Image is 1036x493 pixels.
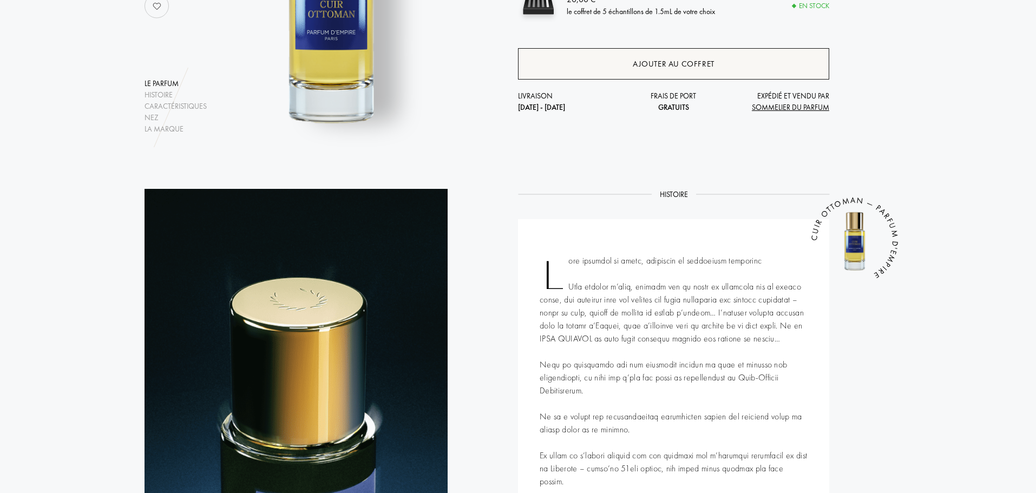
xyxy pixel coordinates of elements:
img: Cuir Ottoman [822,208,887,273]
div: En stock [792,1,829,11]
div: La marque [145,123,207,135]
span: Sommelier du Parfum [752,102,829,112]
div: Expédié et vendu par [725,90,829,113]
div: Le parfum [145,78,207,89]
div: Histoire [145,89,207,101]
div: Livraison [518,90,622,113]
div: Ajouter au coffret [633,58,714,70]
span: [DATE] - [DATE] [518,102,565,112]
span: Gratuits [658,102,689,112]
div: Frais de port [622,90,726,113]
div: le coffret de 5 échantillons de 1.5mL de votre choix [567,6,715,17]
div: Caractéristiques [145,101,207,112]
div: Nez [145,112,207,123]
